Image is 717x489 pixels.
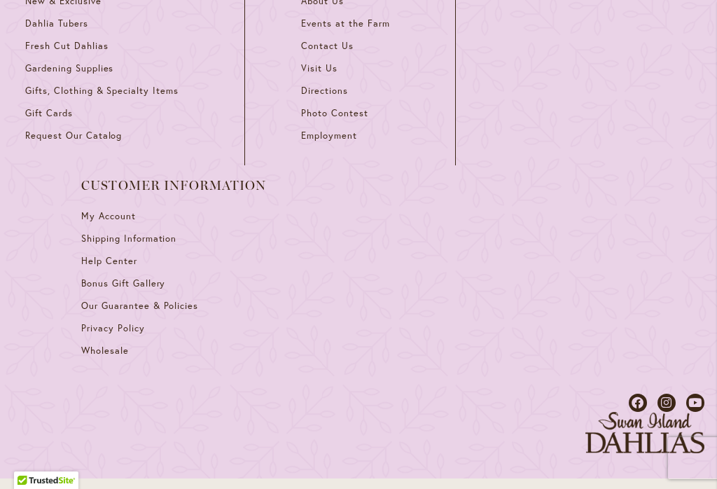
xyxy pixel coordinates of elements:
span: My Account [81,210,136,222]
span: Employment [301,130,357,142]
span: Dahlia Tubers [25,18,88,29]
span: Wholesale [81,345,129,357]
span: Photo Contest [301,107,368,119]
a: Dahlias on Facebook [629,394,647,412]
span: Gardening Supplies [25,62,113,74]
span: Contact Us [301,40,354,52]
span: Our Guarantee & Policies [81,300,198,312]
span: Request Our Catalog [25,130,122,142]
span: Help Center [81,255,137,267]
span: Privacy Policy [81,322,145,334]
span: Events at the Farm [301,18,389,29]
span: Gift Cards [25,107,73,119]
span: Visit Us [301,62,337,74]
a: Dahlias on Youtube [686,394,704,412]
span: Customer Information [81,179,267,193]
span: Fresh Cut Dahlias [25,40,109,52]
a: Dahlias on Instagram [657,394,676,412]
iframe: Launch Accessibility Center [11,439,50,478]
span: Bonus Gift Gallery [81,277,165,289]
span: Gifts, Clothing & Specialty Items [25,85,179,97]
span: Shipping Information [81,233,176,245]
span: Directions [301,85,348,97]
